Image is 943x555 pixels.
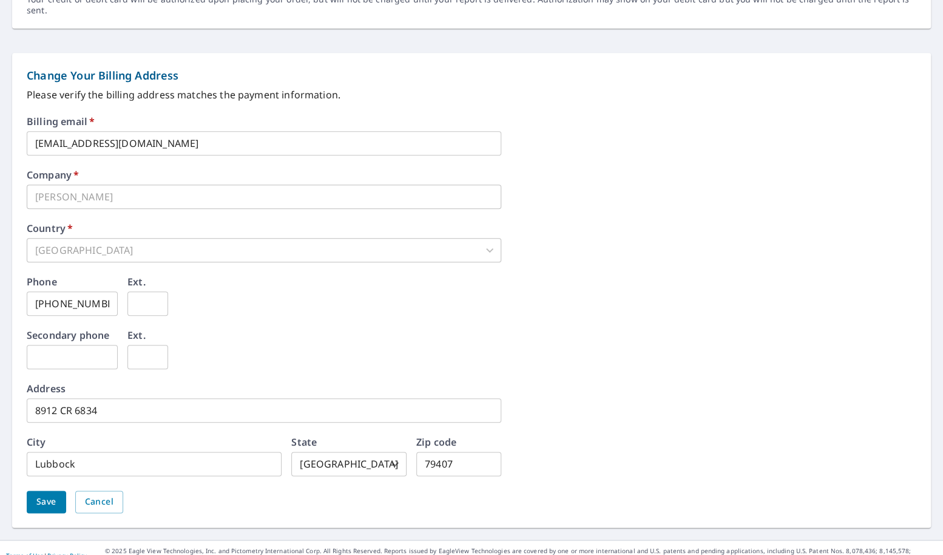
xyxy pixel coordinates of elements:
[27,277,57,287] label: Phone
[85,494,113,509] span: Cancel
[291,452,407,476] div: [GEOGRAPHIC_DATA]
[27,170,79,180] label: Company
[27,238,501,262] div: [GEOGRAPHIC_DATA]
[27,491,66,513] button: Save
[27,223,73,233] label: Country
[416,437,456,447] label: Zip code
[127,277,146,287] label: Ext.
[27,384,66,393] label: Address
[36,494,56,509] span: Save
[27,87,916,102] p: Please verify the billing address matches the payment information.
[27,117,95,126] label: Billing email
[127,330,146,340] label: Ext.
[291,437,317,447] label: State
[75,491,123,513] button: Cancel
[27,67,916,84] p: Change Your Billing Address
[27,437,46,447] label: City
[27,330,109,340] label: Secondary phone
